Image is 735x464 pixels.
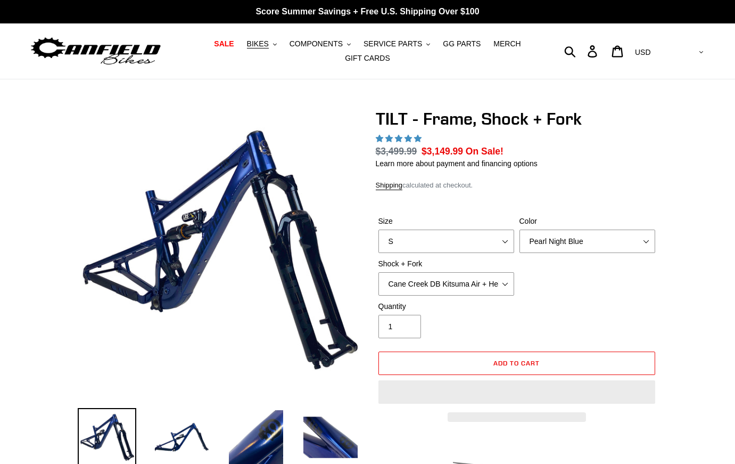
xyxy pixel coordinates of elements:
[345,54,390,63] span: GIFT CARDS
[29,35,162,68] img: Canfield Bikes
[437,37,486,51] a: GG PARTS
[376,146,417,157] s: $3,499.99
[340,51,395,66] a: GIFT CARDS
[488,37,526,51] a: MERCH
[364,39,422,48] span: SERVICE PARTS
[493,39,521,48] span: MERCH
[466,144,503,158] span: On Sale!
[247,39,269,48] span: BIKES
[242,37,282,51] button: BIKES
[209,37,239,51] a: SALE
[376,159,538,168] a: Learn more about payment and financing options
[284,37,356,51] button: COMPONENTS
[378,352,655,375] button: Add to cart
[422,146,463,157] span: $3,149.99
[493,359,540,367] span: Add to cart
[378,301,514,312] label: Quantity
[443,39,481,48] span: GG PARTS
[376,109,658,129] h1: TILT - Frame, Shock + Fork
[214,39,234,48] span: SALE
[358,37,435,51] button: SERVICE PARTS
[290,39,343,48] span: COMPONENTS
[378,258,514,270] label: Shock + Fork
[376,180,658,191] div: calculated at checkout.
[376,134,424,143] span: 5.00 stars
[519,216,655,227] label: Color
[378,216,514,227] label: Size
[376,181,403,190] a: Shipping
